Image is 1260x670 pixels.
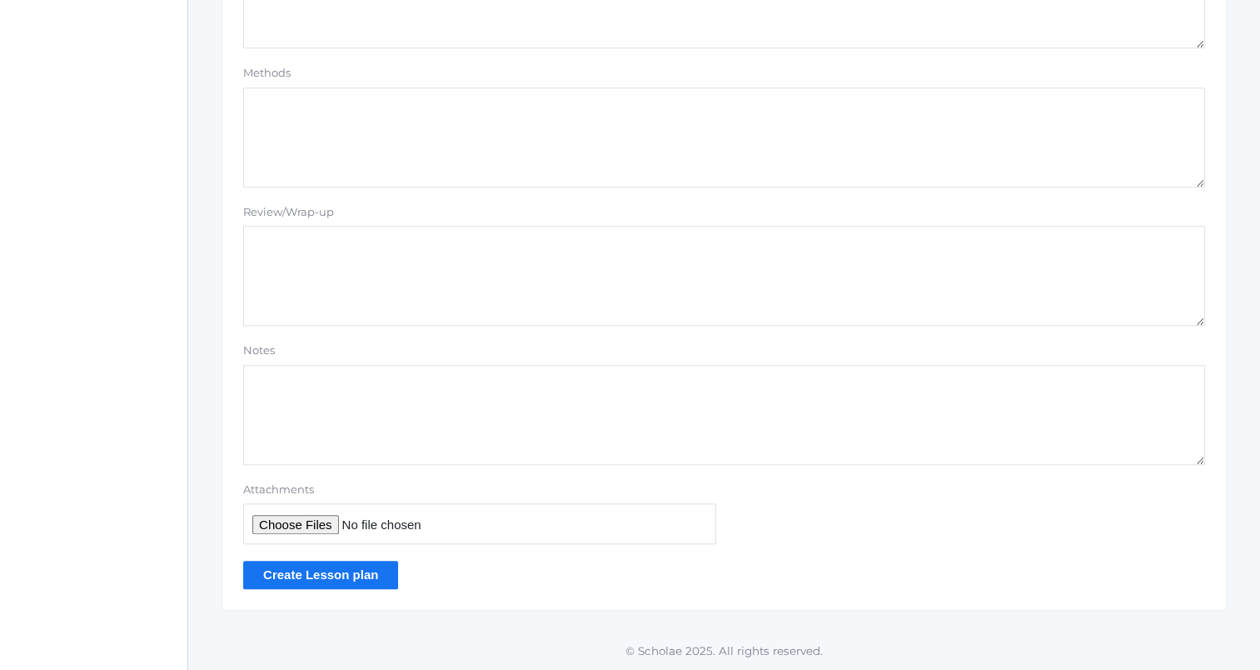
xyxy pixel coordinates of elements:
label: Attachments [243,482,716,498]
p: © Scholae 2025. All rights reserved. [188,642,1260,659]
label: Review/Wrap-up [243,204,334,221]
label: Notes [243,342,275,359]
label: Methods [243,65,291,82]
input: Create Lesson plan [243,561,398,588]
